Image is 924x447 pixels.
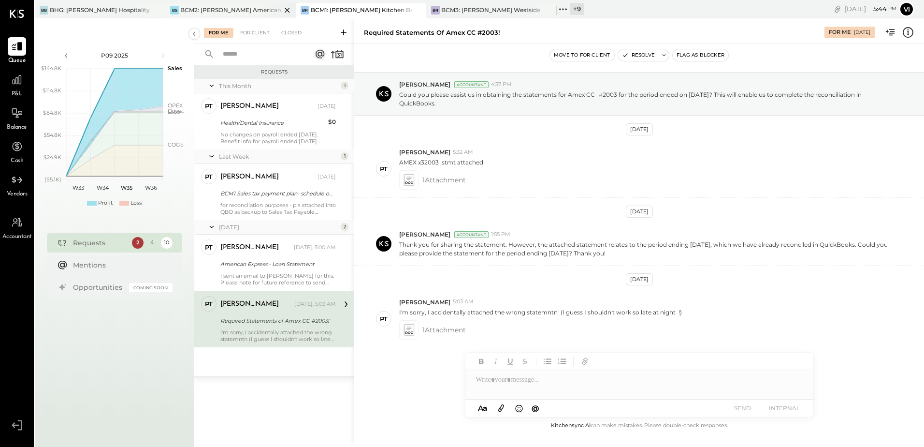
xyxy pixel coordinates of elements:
div: No changes on payroll ended [DATE]. Benefit info for payroll ended [DATE] attached [220,131,336,145]
div: [PERSON_NAME] [220,299,279,309]
div: [PERSON_NAME] [220,102,279,111]
span: Accountant [2,233,32,241]
div: + 9 [570,3,584,15]
div: PT [205,102,213,111]
button: Aa [475,403,491,414]
div: PT [205,172,213,181]
div: BCM1: [PERSON_NAME] Kitchen Bar Market [311,6,412,14]
text: ($5.1K) [44,176,61,183]
div: [DATE] [318,173,336,181]
text: Occu... [168,107,184,114]
div: I'm sorry, I accidentally attached the wrong statemntn (I guess I shouldn't work so late at night !) [220,329,336,343]
div: [DATE], 5:00 AM [294,244,336,252]
div: PT [205,299,213,309]
span: 5:32 AM [453,149,473,156]
a: P&L [0,71,33,99]
div: [DATE] [845,4,896,14]
div: Coming Soon [129,283,173,292]
button: Italic [490,355,502,368]
div: 1 [341,152,348,160]
div: 1 [341,82,348,89]
div: BR [301,6,309,15]
p: AMEX x32003 stmt attached [399,158,483,166]
div: Health/Dental Insurance [220,118,325,128]
text: $114.8K [43,87,61,94]
div: BR [431,6,440,15]
span: [PERSON_NAME] [399,298,450,306]
div: PT [380,314,388,324]
div: For Client [235,28,274,38]
div: [DATE] [626,206,653,218]
span: 5:03 AM [453,298,474,306]
div: Mentions [73,260,168,270]
div: PT [205,243,213,252]
div: BCM3: [PERSON_NAME] Westside Grill [441,6,542,14]
div: [PERSON_NAME] [220,243,279,253]
div: for reconcilation purposes - pls attached into QBO as backup to Sales Tax Payable balance Tkx! [220,202,336,215]
div: This Month [219,82,338,90]
div: $0 [328,117,336,127]
span: 1 Attachment [422,170,466,190]
div: Profit [98,199,113,207]
div: [DATE] [219,223,338,231]
p: Could you please assist us in obtaining the statements for Amex CC 2003 for the period ended on [... [399,90,891,107]
span: a [483,403,487,413]
div: BS [170,6,179,15]
div: Closed [276,28,306,38]
span: Vendors [7,190,28,199]
p: Thank you for sharing the statement. However, the attached statement relates to the period ending... [399,240,891,257]
div: For Me [829,29,851,36]
div: [DATE] [854,29,870,36]
div: 10 [161,237,173,249]
div: BB [40,6,48,15]
div: 2 [132,237,144,249]
a: Accountant [0,213,33,241]
text: $144.8K [41,65,61,72]
text: W36 [144,184,157,191]
button: Move to for client [550,49,614,61]
span: [PERSON_NAME] [399,230,450,238]
div: BHG: [PERSON_NAME] Hospitality Group, LLC [50,6,151,14]
div: copy link [833,4,842,14]
div: [DATE] [626,273,653,285]
button: Strikethrough [519,355,531,368]
span: 1:55 PM [491,231,510,238]
button: INTERNAL [765,402,804,415]
a: Cash [0,137,33,165]
button: Underline [504,355,517,368]
span: Cash [11,157,23,165]
button: SEND [723,402,762,415]
div: Requests [199,69,349,75]
div: PT [380,164,388,174]
button: Flag as Blocker [673,49,728,61]
div: Loss [130,199,142,207]
text: Labor [168,108,182,115]
span: Balance [7,123,27,132]
div: Opportunities [73,283,124,292]
text: W34 [96,184,109,191]
text: W33 [72,184,84,191]
div: 4 [146,237,158,249]
span: Queue [8,57,26,65]
div: BCM1 Sales tax payment plan- schedule of payments [220,189,333,198]
button: Resolve [618,49,659,61]
div: Requests [73,238,127,248]
text: W35 [121,184,132,191]
span: @ [532,403,539,413]
button: Add URL [578,355,591,368]
span: P&L [12,90,23,99]
a: Vendors [0,171,33,199]
button: Bold [475,355,488,368]
div: P09 2025 [73,51,156,60]
button: Vi [899,1,914,17]
span: [PERSON_NAME] [399,148,450,156]
div: For Me [204,28,233,38]
div: BCM2: [PERSON_NAME] American Cooking [180,6,281,14]
span: [PERSON_NAME] [399,80,450,89]
a: Queue [0,37,33,65]
text: $24.9K [43,154,61,161]
div: I sent an email to [PERSON_NAME] for this. Please note for future reference to send him and email... [220,272,336,286]
text: $84.8K [43,109,61,116]
div: Accountant [454,231,489,238]
text: $54.8K [43,132,61,138]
